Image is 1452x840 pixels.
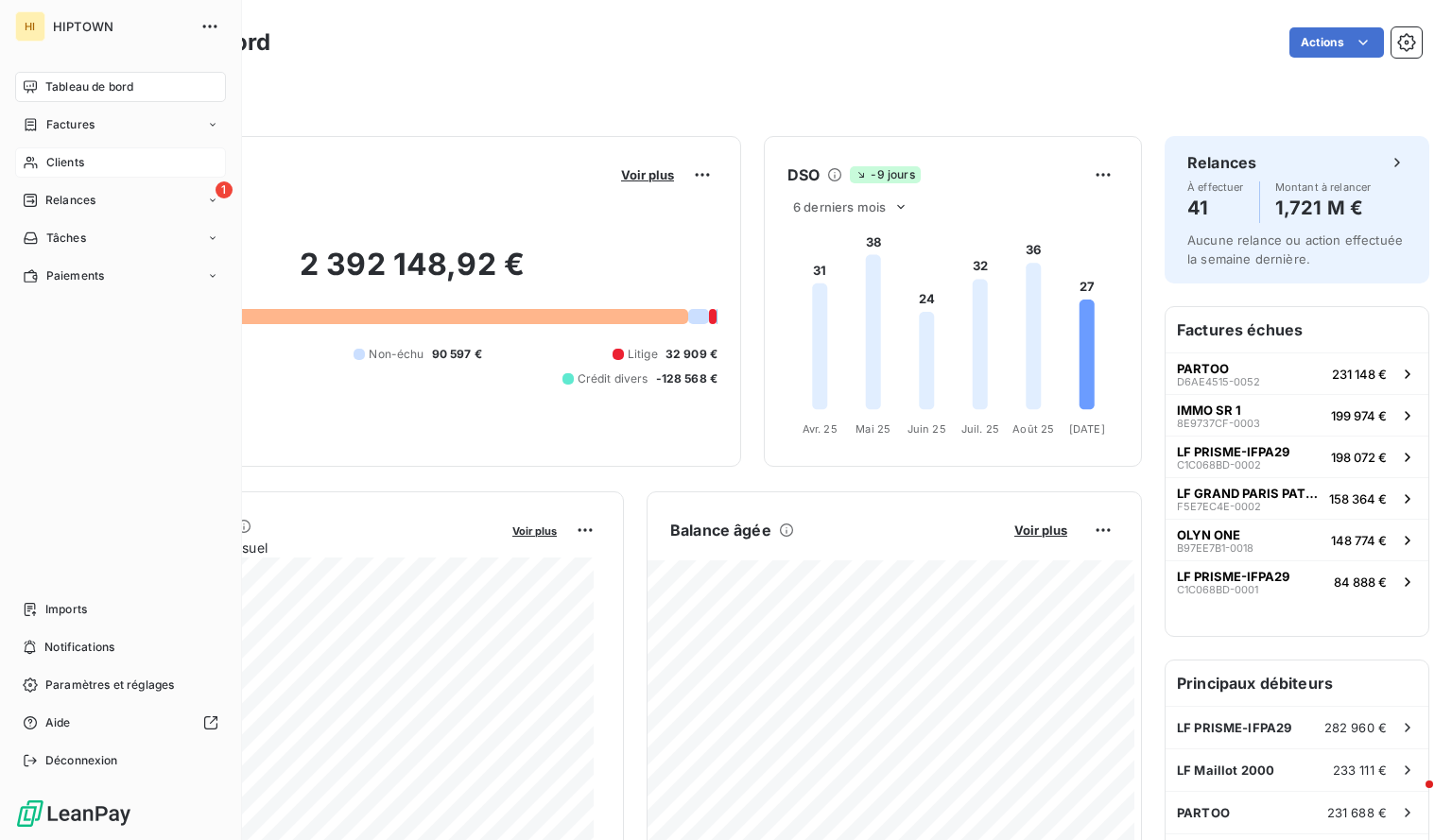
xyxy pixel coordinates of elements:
span: Notifications [44,639,114,656]
span: 90 597 € [432,346,482,363]
span: Tableau de bord [45,78,133,95]
h2: 2 392 148,92 € [107,246,717,302]
span: Litige [628,346,658,363]
span: 84 888 € [1334,574,1387,590]
span: 233 111 € [1333,763,1387,778]
tspan: Août 25 [1012,422,1054,436]
span: HIPTOWN [53,19,189,34]
h6: Relances [1187,151,1256,174]
button: Voir plus [615,166,680,183]
span: PARTOO [1177,805,1230,820]
button: Actions [1289,27,1384,58]
span: 8E9737CF-0003 [1177,418,1260,429]
span: Imports [45,601,87,618]
span: LF GRAND PARIS PATRIMOINE - IFPA28 [1177,486,1322,501]
span: C1C068BD-0001 [1177,584,1258,595]
span: À effectuer [1187,181,1244,193]
iframe: Intercom live chat [1388,776,1433,821]
span: C1C068BD-0002 [1177,459,1261,471]
span: Tâches [46,230,86,247]
h4: 1,721 M € [1275,193,1372,223]
button: LF PRISME-IFPA29C1C068BD-0002198 072 € [1166,436,1428,477]
span: 199 974 € [1331,408,1387,423]
tspan: Avr. 25 [803,422,838,436]
span: Non-échu [369,346,423,363]
span: F5E7EC4E-0002 [1177,501,1261,512]
span: D6AE4515-0052 [1177,376,1260,387]
span: Voir plus [1014,523,1067,538]
span: 282 960 € [1324,720,1387,735]
tspan: Juil. 25 [961,422,999,436]
span: 158 364 € [1329,491,1387,506]
tspan: [DATE] [1069,422,1105,436]
span: B97EE7B1-0018 [1177,542,1253,554]
span: PARTOO [1177,361,1229,376]
span: Clients [46,154,84,171]
button: Voir plus [507,522,562,539]
h6: DSO [787,163,820,186]
span: LF PRISME-IFPA29 [1177,569,1289,584]
div: HI [15,11,45,42]
button: PARTOOD6AE4515-0052231 148 € [1166,352,1428,394]
span: Paiements [46,267,104,284]
span: -128 568 € [656,370,718,387]
span: 32 909 € [665,346,717,363]
span: LF PRISME-IFPA29 [1177,720,1291,735]
span: Factures [46,116,95,133]
button: LF GRAND PARIS PATRIMOINE - IFPA28F5E7EC4E-0002158 364 € [1166,477,1428,519]
span: 1 [216,181,233,198]
h6: Factures échues [1166,307,1428,352]
span: Voir plus [512,524,557,538]
h6: Balance âgée [670,519,771,541]
span: Aide [45,714,71,731]
span: LF PRISME-IFPA29 [1177,444,1289,459]
span: Chiffre d'affaires mensuel [107,538,499,557]
span: Relances [45,192,95,209]
img: Logo LeanPay [15,798,132,829]
span: IMMO SR 1 [1177,403,1241,418]
span: 148 774 € [1331,533,1387,548]
span: 198 072 € [1331,450,1387,465]
a: Aide [15,708,226,738]
button: OLYN ONEB97EE7B1-0018148 774 € [1166,519,1428,560]
span: Paramètres et réglages [45,677,174,694]
button: IMMO SR 18E9737CF-0003199 974 € [1166,394,1428,436]
tspan: Juin 25 [907,422,946,436]
span: Crédit divers [578,370,648,387]
h4: 41 [1187,193,1244,223]
tspan: Mai 25 [856,422,890,436]
span: Déconnexion [45,752,118,769]
button: Voir plus [1009,522,1073,539]
span: OLYN ONE [1177,527,1240,542]
button: LF PRISME-IFPA29C1C068BD-000184 888 € [1166,560,1428,602]
span: 231 148 € [1332,367,1387,382]
span: -9 jours [850,166,920,183]
span: 6 derniers mois [793,199,886,214]
span: Voir plus [621,167,674,182]
span: Aucune relance ou action effectuée la semaine dernière. [1187,232,1403,266]
span: Montant à relancer [1275,181,1372,193]
span: LF Maillot 2000 [1177,763,1274,778]
span: 231 688 € [1327,805,1387,820]
h6: Principaux débiteurs [1166,660,1428,706]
